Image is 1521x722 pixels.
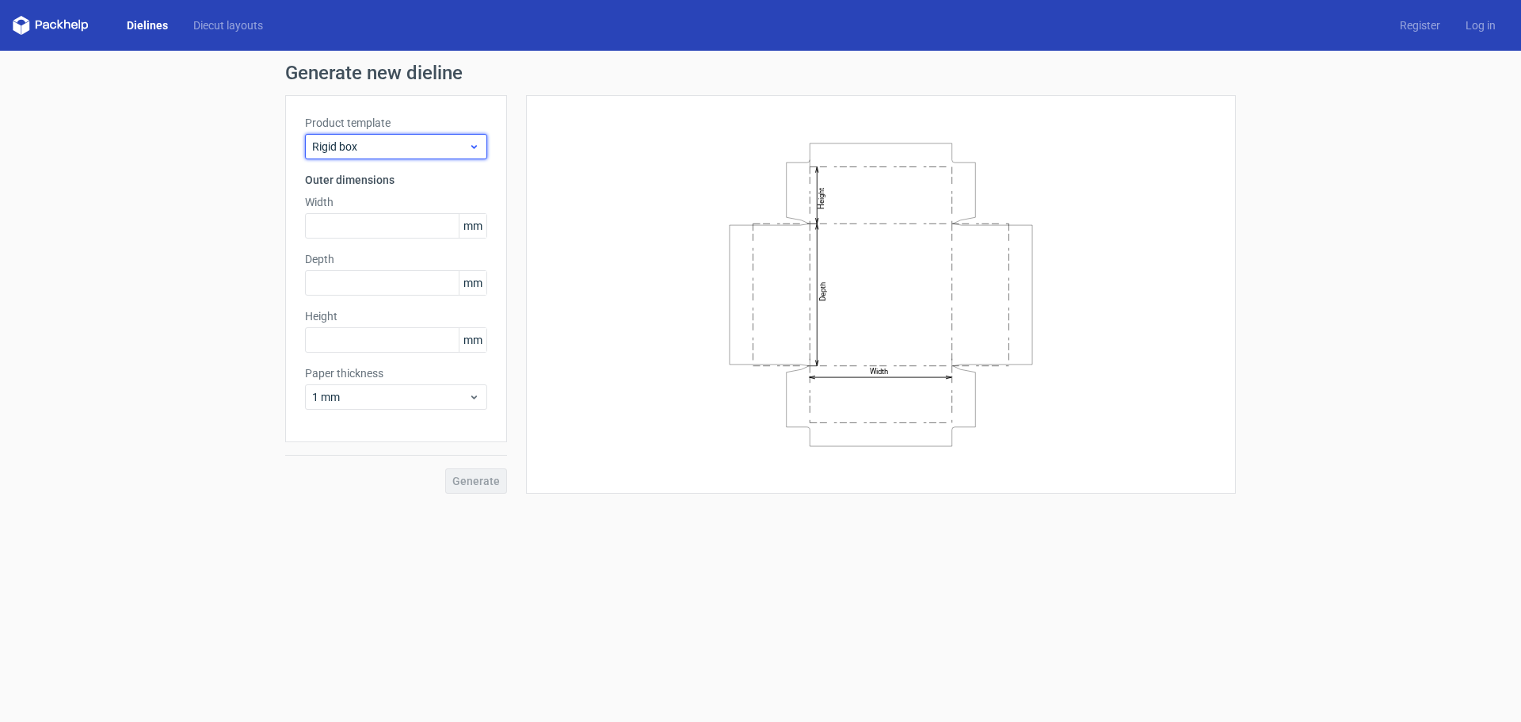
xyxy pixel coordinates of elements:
h1: Generate new dieline [285,63,1236,82]
label: Width [305,194,487,210]
a: Log in [1453,17,1508,33]
span: mm [459,328,486,352]
label: Depth [305,251,487,267]
span: mm [459,271,486,295]
span: mm [459,214,486,238]
label: Paper thickness [305,365,487,381]
label: Height [305,308,487,324]
text: Width [870,367,888,376]
a: Diecut layouts [181,17,276,33]
span: 1 mm [312,389,468,405]
text: Depth [818,281,827,300]
text: Height [817,187,825,208]
h3: Outer dimensions [305,172,487,188]
a: Dielines [114,17,181,33]
span: Rigid box [312,139,468,155]
label: Product template [305,115,487,131]
a: Register [1387,17,1453,33]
